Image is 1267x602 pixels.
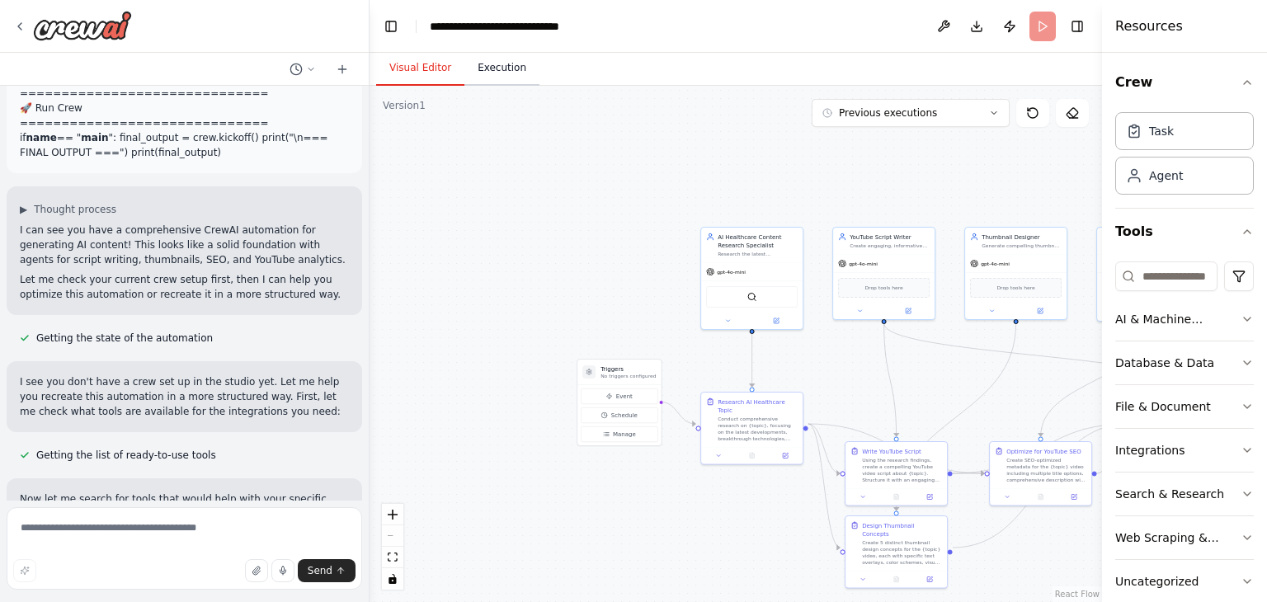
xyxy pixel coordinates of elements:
button: Upload files [245,559,268,582]
div: Agent [1149,167,1183,184]
div: Thumbnail DesignerGenerate compelling thumbnail concepts with text and visual descriptions that m... [964,227,1067,320]
button: Open in side panel [885,306,932,316]
div: Write YouTube Script [862,447,921,455]
p: I see you don't have a crew set up in the studio yet. Let me help you recreate this automation in... [20,374,349,419]
div: Write YouTube ScriptUsing the research findings, create a compelling YouTube video script about {... [845,441,948,506]
button: Integrations [1115,429,1254,472]
div: Task [1149,123,1174,139]
button: Tools [1115,209,1254,255]
button: Open in side panel [916,575,944,585]
p: No triggers configured [601,373,656,379]
div: AI Healthcare Content Research SpecialistResearch the latest developments, trends, and insights i... [700,227,803,330]
button: toggle interactivity [382,568,403,590]
div: Design Thumbnail ConceptsCreate 5 distinct thumbnail design concepts for the {topic} video, each ... [845,515,948,589]
h1: 🚀 Run Crew [20,101,349,115]
div: Optimize for YouTube SEO [1006,447,1081,455]
div: Database & Data [1115,355,1214,371]
button: AI & Machine Learning [1115,298,1254,341]
h1: ============================== [20,86,349,101]
button: fit view [382,547,403,568]
div: TriggersNo triggers configuredEventScheduleManage [577,359,662,446]
div: Using the research findings, create a compelling YouTube video script about {topic}. Structure it... [862,457,942,483]
button: Previous executions [812,99,1010,127]
button: ▶Thought process [20,203,116,216]
span: Previous executions [839,106,937,120]
div: Thumbnail Designer [982,233,1062,241]
g: Edge from 4081ff59-41ed-4fc4-8cb3-1d01e0c62882 to 662d5832-e643-4c54-a4e4-367582447c6c [953,469,985,477]
button: Click to speak your automation idea [271,559,294,582]
button: Open in side panel [753,316,800,326]
div: Web Scraping & Browsing [1115,529,1241,546]
span: Send [308,564,332,577]
div: Search & Research [1115,486,1224,502]
button: Search & Research [1115,473,1254,515]
strong: name [26,132,57,143]
div: Optimize for YouTube SEOCreate SEO-optimized metadata for the {topic} video including multiple ti... [989,441,1092,506]
span: gpt-4o-mini [717,269,746,275]
g: Edge from ed9839ab-8bef-4b87-8009-eb941b400b55 to 662d5832-e643-4c54-a4e4-367582447c6c [1037,325,1152,436]
button: Start a new chat [329,59,356,79]
div: Conduct comprehensive research on {topic}, focusing on the latest developments, breakthrough tech... [718,416,798,442]
div: YouTube Script WriterCreate engaging, informative YouTube video scripts about {topic} that are op... [832,227,935,320]
button: Open in side panel [771,451,799,461]
g: Edge from b3c1893e-ac34-418b-b036-3d230fe4d283 to e17d33fe-a675-4999-a224-76da8ab7f2a8 [880,323,1189,387]
span: gpt-4o-mini [849,261,878,267]
p: Let me check your current crew setup first, then I can help you optimize this automation or recre... [20,272,349,302]
div: Research the latest developments, trends, and insights in {topic} to provide comprehensive backgr... [718,251,798,257]
button: Hide left sidebar [379,15,403,38]
span: gpt-4o-mini [981,261,1010,267]
h3: Triggers [601,364,656,373]
div: AI & Machine Learning [1115,311,1241,327]
div: Create 5 distinct thumbnail design concepts for the {topic} video, each with specific text overla... [862,539,942,566]
button: No output available [734,451,769,461]
button: No output available [878,575,913,585]
g: Edge from 88b7b733-33db-4faf-abe6-3ef8512339ca to 662d5832-e643-4c54-a4e4-367582447c6c [808,420,985,477]
p: I can see you have a comprehensive CrewAI automation for generating AI content! This looks like a... [20,223,349,267]
nav: breadcrumb [430,18,601,35]
span: Getting the state of the automation [36,332,213,345]
g: Edge from 323a6438-ab84-407c-b1f0-5a6de1ef9e15 to 3132d5b6-577f-46d5-a163-4b48c4c6c54e [893,323,1020,510]
button: File & Document [1115,385,1254,428]
button: Open in side panel [1017,306,1064,316]
button: Manage [581,426,657,442]
img: Logo [33,11,132,40]
button: Execution [464,51,539,86]
button: Schedule [581,407,657,423]
div: Design Thumbnail Concepts [862,521,942,538]
button: Switch to previous chat [283,59,323,79]
button: Visual Editor [376,51,464,86]
g: Edge from triggers to 88b7b733-33db-4faf-abe6-3ef8512339ca [661,397,696,428]
p: Now let me search for tools that would help with your specific needs - YouTube analytics, SEO res... [20,491,349,521]
div: YouTube Script Writer [850,233,930,241]
div: Generate compelling thumbnail concepts with text and visual descriptions that maximize click-thro... [982,242,1062,249]
g: Edge from 4081ff59-41ed-4fc4-8cb3-1d01e0c62882 to e17d33fe-a675-4999-a224-76da8ab7f2a8 [953,420,1129,477]
a: React Flow attribution [1055,590,1100,599]
button: No output available [1023,492,1057,502]
button: No output available [878,492,913,502]
img: SerperDevTool [747,292,757,302]
div: Version 1 [383,99,426,112]
g: Edge from 88b7b733-33db-4faf-abe6-3ef8512339ca to 4081ff59-41ed-4fc4-8cb3-1d01e0c62882 [808,420,841,477]
g: Edge from b3c1893e-ac34-418b-b036-3d230fe4d283 to 4081ff59-41ed-4fc4-8cb3-1d01e0c62882 [880,323,901,436]
strong: main [81,132,108,143]
span: Thought process [34,203,116,216]
button: Hide right sidebar [1066,15,1089,38]
span: Schedule [611,412,638,420]
span: Getting the list of ready-to-use tools [36,449,216,462]
div: Crew [1115,106,1254,208]
button: Crew [1115,59,1254,106]
button: Open in side panel [1060,492,1088,502]
div: Integrations [1115,442,1185,459]
button: zoom in [382,504,403,525]
div: Research AI Healthcare TopicConduct comprehensive research on {topic}, focusing on the latest dev... [700,392,803,464]
span: Drop tools here [864,284,902,292]
button: Database & Data [1115,341,1254,384]
span: ▶ [20,203,27,216]
div: File & Document [1115,398,1211,415]
span: Drop tools here [996,284,1034,292]
div: React Flow controls [382,504,403,590]
g: Edge from 2f892c95-e048-4c1e-ae90-90ed28811779 to 88b7b733-33db-4faf-abe6-3ef8512339ca [748,333,756,387]
span: Event [616,393,633,401]
div: Uncategorized [1115,573,1199,590]
h1: ============================== [20,115,349,130]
